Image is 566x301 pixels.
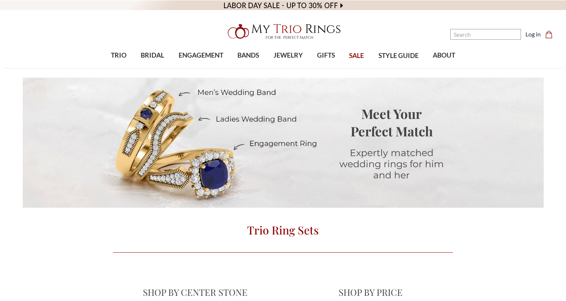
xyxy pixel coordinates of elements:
img: My Trio Rings [224,20,343,43]
span: TRIO [111,51,127,60]
a: BRIDAL [134,43,171,68]
h2: SHOP BY PRICE [289,286,453,298]
span: BRIDAL [141,51,164,60]
span: STYLE GUIDE [378,51,419,61]
a: STYLE GUIDE [371,44,425,68]
span: ENGAGEMENT [179,51,223,60]
a: ENGAGEMENT [172,43,230,68]
a: My Trio Rings [164,20,402,43]
input: Search [450,29,521,40]
svg: cart.cart_preview [545,31,553,38]
h2: SHOP BY CENTER STONE [113,286,277,298]
a: BANDS [230,43,266,68]
h1: Expertly matched wedding rings for him and her [330,147,453,181]
a: GIFTS [310,43,342,68]
h1: Meet Your Perfect Match [330,105,453,140]
span: GIFTS [317,51,335,60]
a: Cart with 0 items [545,30,557,39]
span: SALE [349,51,364,61]
a: SALE [342,44,371,68]
a: JEWELRY [266,43,310,68]
span: BANDS [237,51,259,60]
a: Log in [525,30,541,39]
span: JEWELRY [274,51,303,60]
a: TRIO [104,43,134,68]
